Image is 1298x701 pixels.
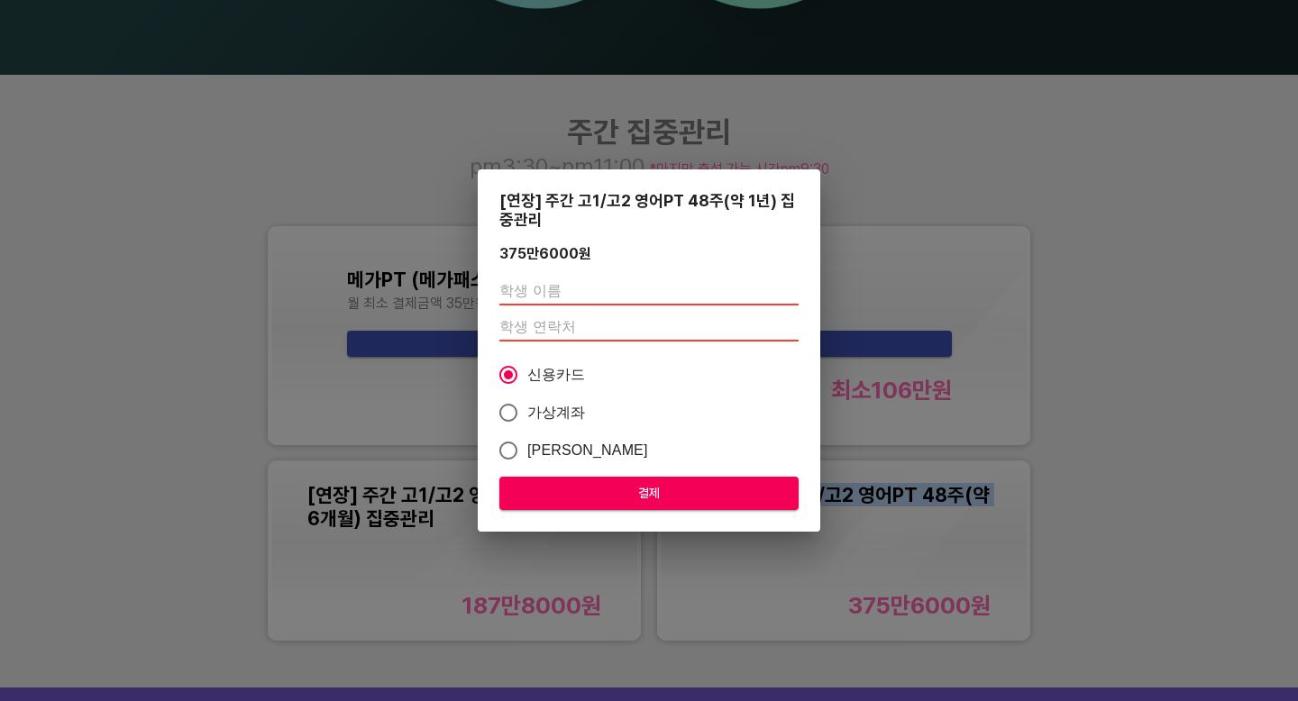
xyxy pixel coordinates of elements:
[527,440,648,461] span: [PERSON_NAME]
[499,277,799,305] input: 학생 이름
[527,402,586,423] span: 가상계좌
[514,482,784,505] span: 결제
[499,477,799,510] button: 결제
[499,313,799,341] input: 학생 연락처
[527,364,586,386] span: 신용카드
[499,245,591,262] div: 375만6000 원
[499,191,799,229] div: [연장] 주간 고1/고2 영어PT 48주(약 1년) 집중관리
